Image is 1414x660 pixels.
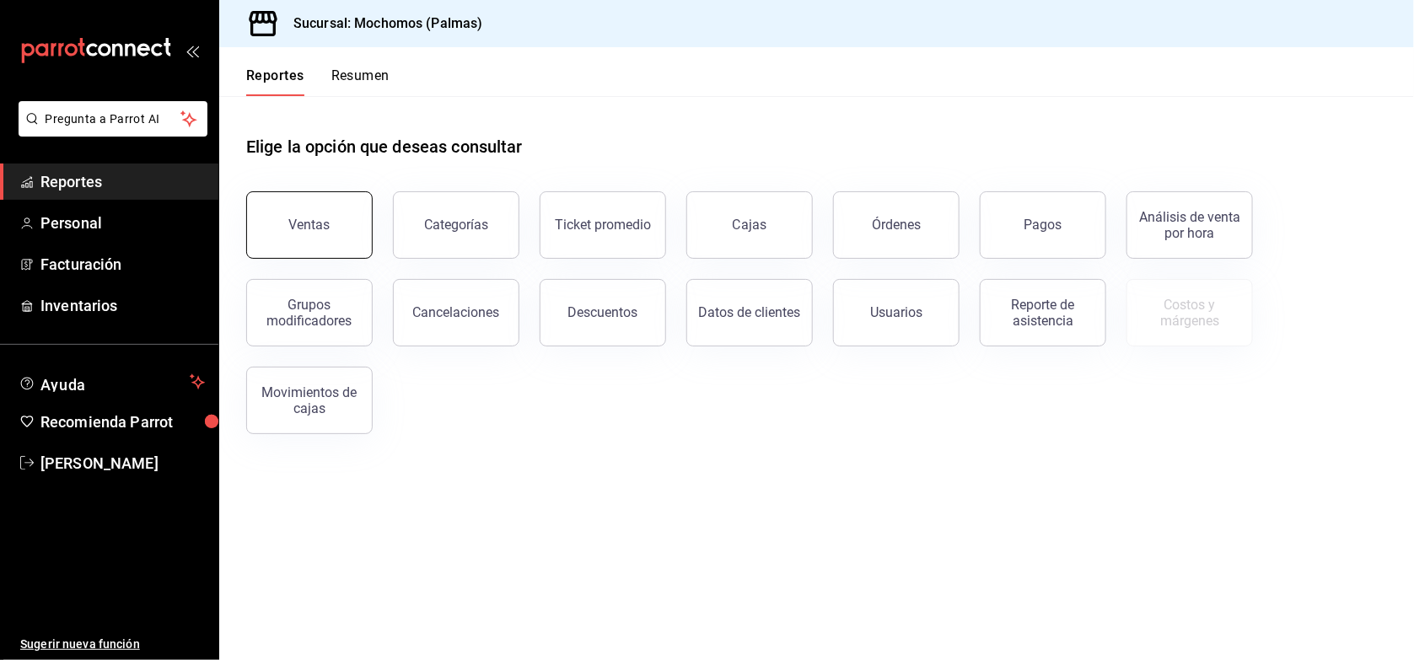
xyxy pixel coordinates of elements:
div: Análisis de venta por hora [1137,209,1242,241]
button: Usuarios [833,279,960,346]
div: Costos y márgenes [1137,297,1242,329]
button: Pagos [980,191,1106,259]
div: Descuentos [568,304,638,320]
span: Reportes [40,170,205,193]
button: Movimientos de cajas [246,367,373,434]
div: Cancelaciones [413,304,500,320]
div: Ticket promedio [555,217,651,233]
div: Movimientos de cajas [257,384,362,416]
span: Facturación [40,253,205,276]
div: navigation tabs [246,67,390,96]
span: Inventarios [40,294,205,317]
button: open_drawer_menu [185,44,199,57]
button: Categorías [393,191,519,259]
div: Órdenes [872,217,921,233]
a: Cajas [686,191,813,259]
span: [PERSON_NAME] [40,452,205,475]
span: Personal [40,212,205,234]
span: Recomienda Parrot [40,410,205,433]
button: Reportes [246,67,304,96]
span: Pregunta a Parrot AI [46,110,181,128]
div: Reporte de asistencia [991,297,1095,329]
div: Categorías [424,217,488,233]
button: Grupos modificadores [246,279,373,346]
h1: Elige la opción que deseas consultar [246,134,523,159]
button: Reporte de asistencia [980,279,1106,346]
div: Datos de clientes [699,304,801,320]
h3: Sucursal: Mochomos (Palmas) [280,13,483,34]
span: Sugerir nueva función [20,636,205,653]
button: Descuentos [540,279,666,346]
div: Cajas [733,215,767,235]
a: Pregunta a Parrot AI [12,122,207,140]
button: Órdenes [833,191,960,259]
button: Análisis de venta por hora [1126,191,1253,259]
button: Pregunta a Parrot AI [19,101,207,137]
div: Ventas [289,217,331,233]
button: Ventas [246,191,373,259]
div: Pagos [1024,217,1062,233]
button: Resumen [331,67,390,96]
button: Cancelaciones [393,279,519,346]
div: Grupos modificadores [257,297,362,329]
button: Contrata inventarios para ver este reporte [1126,279,1253,346]
button: Datos de clientes [686,279,813,346]
div: Usuarios [870,304,922,320]
button: Ticket promedio [540,191,666,259]
span: Ayuda [40,372,183,392]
